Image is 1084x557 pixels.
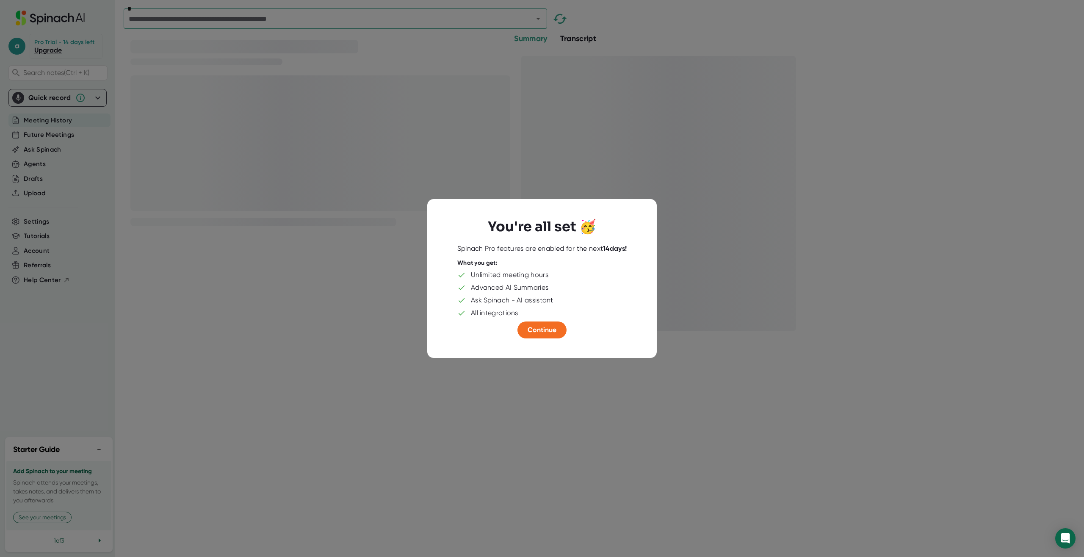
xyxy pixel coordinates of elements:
div: Advanced AI Summaries [471,283,548,292]
span: Continue [528,326,556,334]
div: Spinach Pro features are enabled for the next [457,244,627,253]
div: Open Intercom Messenger [1055,528,1076,549]
div: Ask Spinach - AI assistant [471,296,553,305]
div: All integrations [471,309,518,317]
button: Continue [517,321,567,338]
h3: You're all set 🥳 [488,219,596,235]
div: What you get: [457,259,498,267]
b: 14 days! [603,244,627,252]
div: Unlimited meeting hours [471,271,548,279]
